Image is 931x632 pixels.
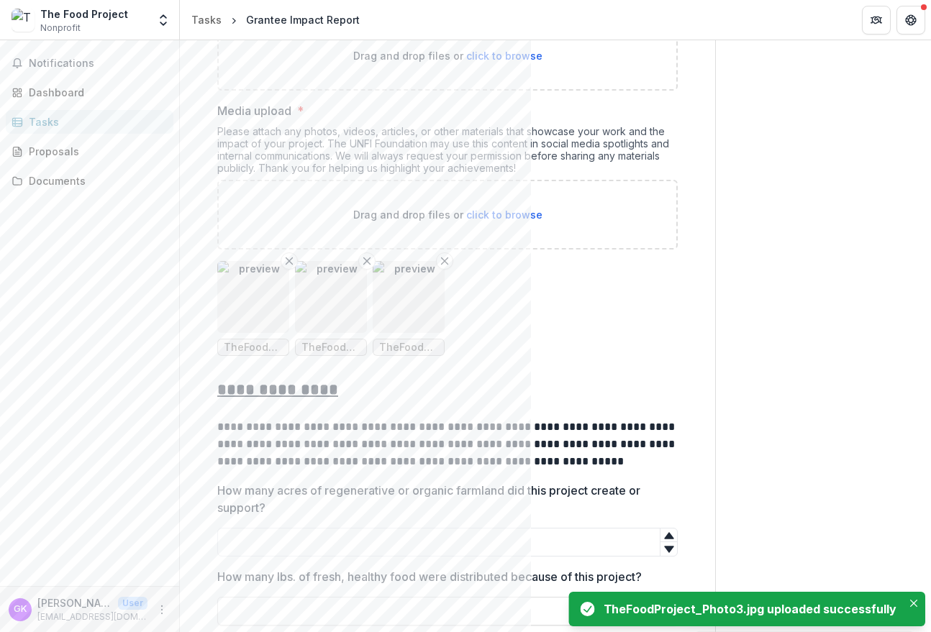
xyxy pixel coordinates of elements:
span: Notifications [29,58,168,70]
span: TheFoodProject_Photo3.jpg [379,342,438,354]
button: Remove File [436,252,453,270]
p: How many acres of regenerative or organic farmland did this project create or support? [217,482,669,516]
p: Media upload [217,102,291,119]
a: Proposals [6,139,173,163]
button: Remove File [358,252,376,270]
span: TheFoodProject_Photo2.jpg [301,342,360,354]
p: User [118,597,147,610]
p: Drag and drop files or [353,48,542,63]
a: Tasks [6,110,173,134]
div: Remove FilepreviewTheFoodProject_Photo2.jpg [295,261,367,356]
div: The Food Project [40,6,128,22]
button: Close [905,595,922,612]
button: More [153,601,171,618]
p: [EMAIL_ADDRESS][DOMAIN_NAME] [37,610,147,623]
img: preview [217,261,289,333]
span: Nonprofit [40,22,81,35]
nav: breadcrumb [186,9,365,30]
div: Proposals [29,144,162,159]
span: TheFoodProject_Photo1.jpg [224,342,283,354]
button: Notifications [6,52,173,75]
div: Notifications-bottom-right [563,586,931,632]
div: Tasks [29,114,162,129]
div: Tasks [191,12,222,27]
div: TheFoodProject_Photo3.jpg uploaded successfully [604,600,897,618]
p: [PERSON_NAME] [37,595,112,610]
div: Remove FilepreviewTheFoodProject_Photo3.jpg [373,261,445,356]
div: Grace Kreitler [14,605,27,614]
img: preview [373,261,445,333]
button: Partners [862,6,891,35]
div: Dashboard [29,85,162,100]
div: Please attach any photos, videos, articles, or other materials that showcase your work and the im... [217,125,678,180]
p: How many lbs. of fresh, healthy food were distributed because of this project? [217,568,642,585]
span: click to browse [466,50,542,62]
span: click to browse [466,209,542,221]
button: Open entity switcher [153,6,173,35]
img: preview [295,261,367,333]
div: Remove FilepreviewTheFoodProject_Photo1.jpg [217,261,289,356]
button: Get Help [896,6,925,35]
p: Drag and drop files or [353,207,542,222]
button: Remove File [281,252,298,270]
a: Tasks [186,9,227,30]
a: Dashboard [6,81,173,104]
img: The Food Project [12,9,35,32]
div: Grantee Impact Report [246,12,360,27]
div: Documents [29,173,162,188]
a: Documents [6,169,173,193]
